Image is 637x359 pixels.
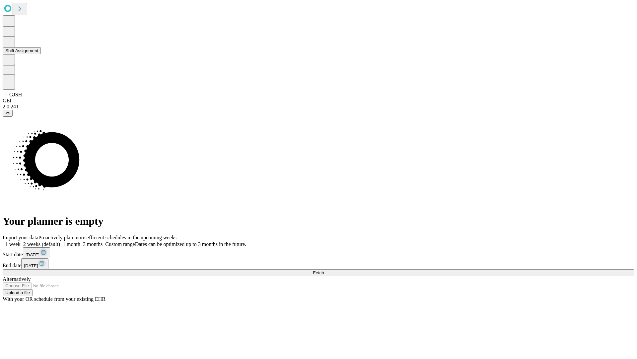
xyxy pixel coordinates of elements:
[5,241,21,247] span: 1 week
[3,110,13,117] button: @
[3,98,634,104] div: GEI
[9,92,22,97] span: GJSH
[3,47,41,54] button: Shift Assignment
[135,241,246,247] span: Dates can be optimized up to 3 months in the future.
[3,215,634,227] h1: Your planner is empty
[3,296,106,302] span: With your OR schedule from your existing EHR
[63,241,80,247] span: 1 month
[5,111,10,116] span: @
[313,270,324,275] span: Fetch
[26,252,39,257] span: [DATE]
[24,263,38,268] span: [DATE]
[23,247,50,258] button: [DATE]
[3,289,33,296] button: Upload a file
[3,247,634,258] div: Start date
[38,235,178,240] span: Proactively plan more efficient schedules in the upcoming weeks.
[105,241,135,247] span: Custom range
[3,258,634,269] div: End date
[83,241,103,247] span: 3 months
[3,104,634,110] div: 2.0.241
[23,241,60,247] span: 2 weeks (default)
[3,276,31,282] span: Alternatively
[21,258,48,269] button: [DATE]
[3,235,38,240] span: Import your data
[3,269,634,276] button: Fetch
